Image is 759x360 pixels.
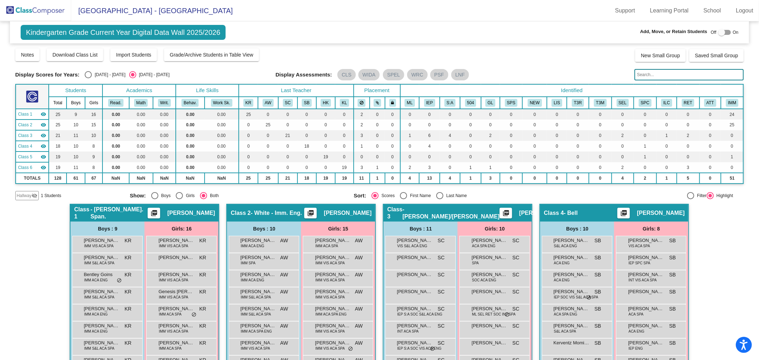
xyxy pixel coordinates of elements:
[15,72,80,78] span: Display Scores for Years:
[567,109,589,120] td: 0
[67,152,85,162] td: 10
[316,97,336,109] th: Hannah Korschgen
[547,130,567,141] td: 0
[547,109,567,120] td: 0
[41,133,46,138] mat-icon: visibility
[176,130,204,141] td: 0.00
[85,97,102,109] th: Girls
[481,109,500,120] td: 0
[335,152,353,162] td: 0
[567,130,589,141] td: 0
[304,208,317,218] button: Print Students Details
[400,120,420,130] td: 0
[407,69,427,80] mat-chip: WRC
[522,120,547,130] td: 0
[419,120,439,130] td: 0
[16,120,49,130] td: Ashley White - White - Imm. Eng.
[71,5,233,16] span: [GEOGRAPHIC_DATA] - [GEOGRAPHIC_DATA]
[239,97,258,109] th: Karla Rosales
[419,141,439,152] td: 4
[49,130,67,141] td: 21
[528,99,542,107] button: NEW
[85,141,102,152] td: 8
[730,5,759,16] a: Logout
[589,97,612,109] th: Tier 3 Supports in Math
[297,130,316,141] td: 0
[41,143,46,149] mat-icon: visibility
[481,152,500,162] td: 0
[440,141,460,152] td: 0
[176,152,204,162] td: 0.00
[205,120,239,130] td: 0.00
[85,120,102,130] td: 15
[589,120,612,130] td: 0
[239,162,258,173] td: 0
[370,152,385,162] td: 0
[567,97,589,109] th: Tier 3 Supports in Reading
[711,29,717,36] span: Off
[689,49,744,62] button: Saved Small Group
[385,120,400,130] td: 0
[278,109,297,120] td: 0
[677,120,700,130] td: 0
[721,97,743,109] th: Immersion
[102,162,129,173] td: 0.00
[108,99,124,107] button: Read.
[354,162,370,173] td: 3
[385,109,400,120] td: 0
[85,152,102,162] td: 9
[129,109,153,120] td: 0.00
[419,109,439,120] td: 0
[400,130,420,141] td: 1
[176,84,239,97] th: Life Skills
[67,97,85,109] th: Boys
[129,130,153,141] td: 0.00
[129,152,153,162] td: 0.00
[481,130,500,141] td: 2
[698,5,727,16] a: School
[522,141,547,152] td: 0
[682,99,695,107] button: RET
[589,141,612,152] td: 0
[278,120,297,130] td: 0
[258,162,278,173] td: 0
[700,109,721,120] td: 0
[400,109,420,120] td: 0
[340,99,349,107] button: KL
[440,120,460,130] td: 0
[275,72,332,78] span: Display Assessments:
[41,111,46,117] mat-icon: visibility
[258,130,278,141] td: 0
[278,97,297,109] th: Savannah Cahall
[16,109,49,120] td: Karla Rosales - Rosales - Imm. Span.
[385,141,400,152] td: 0
[500,97,523,109] th: SPST
[297,109,316,120] td: 0
[419,97,439,109] th: Individualized Education Plan
[370,130,385,141] td: 0
[116,52,151,58] span: Import Students
[335,130,353,141] td: 0
[695,53,738,58] span: Saved Small Group
[102,130,129,141] td: 0.00
[16,162,49,173] td: Kelly Lebedz - Lebedz
[316,130,336,141] td: 0
[634,120,657,130] td: 0
[18,132,32,139] span: Class 3
[16,152,49,162] td: Hannah Korschgen - Korschgen
[500,109,523,120] td: 0
[148,208,160,218] button: Print Students Details
[485,99,495,107] button: GL
[721,109,743,120] td: 24
[129,141,153,152] td: 0.00
[444,99,455,107] button: S:A
[700,141,721,152] td: 0
[239,152,258,162] td: 0
[612,152,634,162] td: 0
[335,162,353,173] td: 19
[49,97,67,109] th: Total
[306,210,315,219] mat-icon: picture_as_pdf
[67,162,85,173] td: 11
[721,152,743,162] td: 1
[700,120,721,130] td: 0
